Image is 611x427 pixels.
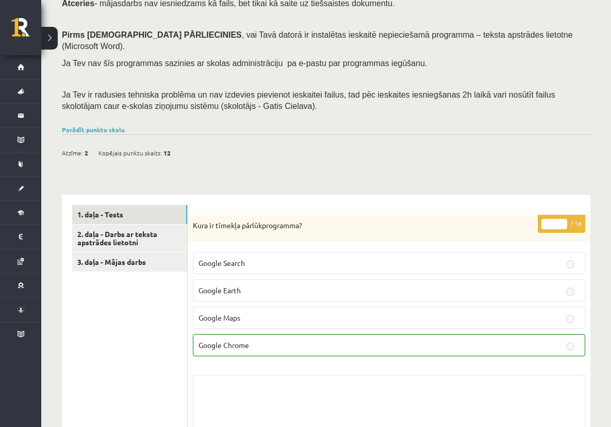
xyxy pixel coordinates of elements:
[199,286,241,295] span: Google Earth
[62,90,555,110] span: Ja Tev ir radusies tehniska problēma un nav izdevies pievienot ieskaitei failus, tad pēc ieskaite...
[566,260,574,268] input: Google Search
[199,340,249,350] span: Google Chrome
[163,145,171,161] span: 12
[62,59,427,68] span: Ja Tev nav šīs programmas sazinies ar skolas administrāciju pa e-pastu par programmas iegūšanu.
[85,145,88,161] span: 2
[199,258,245,267] span: Google Search
[72,252,187,272] a: 3. daļa - Mājas darbs
[566,315,574,323] input: Google Maps
[538,215,585,233] p: / 1p
[62,30,573,51] span: , vai Tavā datorā ir instalētas ieskaitē nepieciešamā programma – teksta apstrādes lietotne (Micr...
[62,145,83,161] span: Atzīme:
[62,30,242,39] span: Pirms [DEMOGRAPHIC_DATA] PĀRLIECINIES
[193,220,534,231] p: Kura ir tīmekļa pārlūkprogramma?
[72,225,187,252] a: 2. daļa - Darbs ar teksta apstrādes lietotni
[72,205,187,224] a: 1. daļa - Tests
[11,18,41,44] a: Rīgas 1. Tālmācības vidusskola
[62,125,125,134] a: Parādīt punktu skalu
[98,145,162,161] span: Kopējais punktu skaits:
[566,342,574,351] input: Google Chrome
[199,313,240,322] span: Google Maps
[566,288,574,296] input: Google Earth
